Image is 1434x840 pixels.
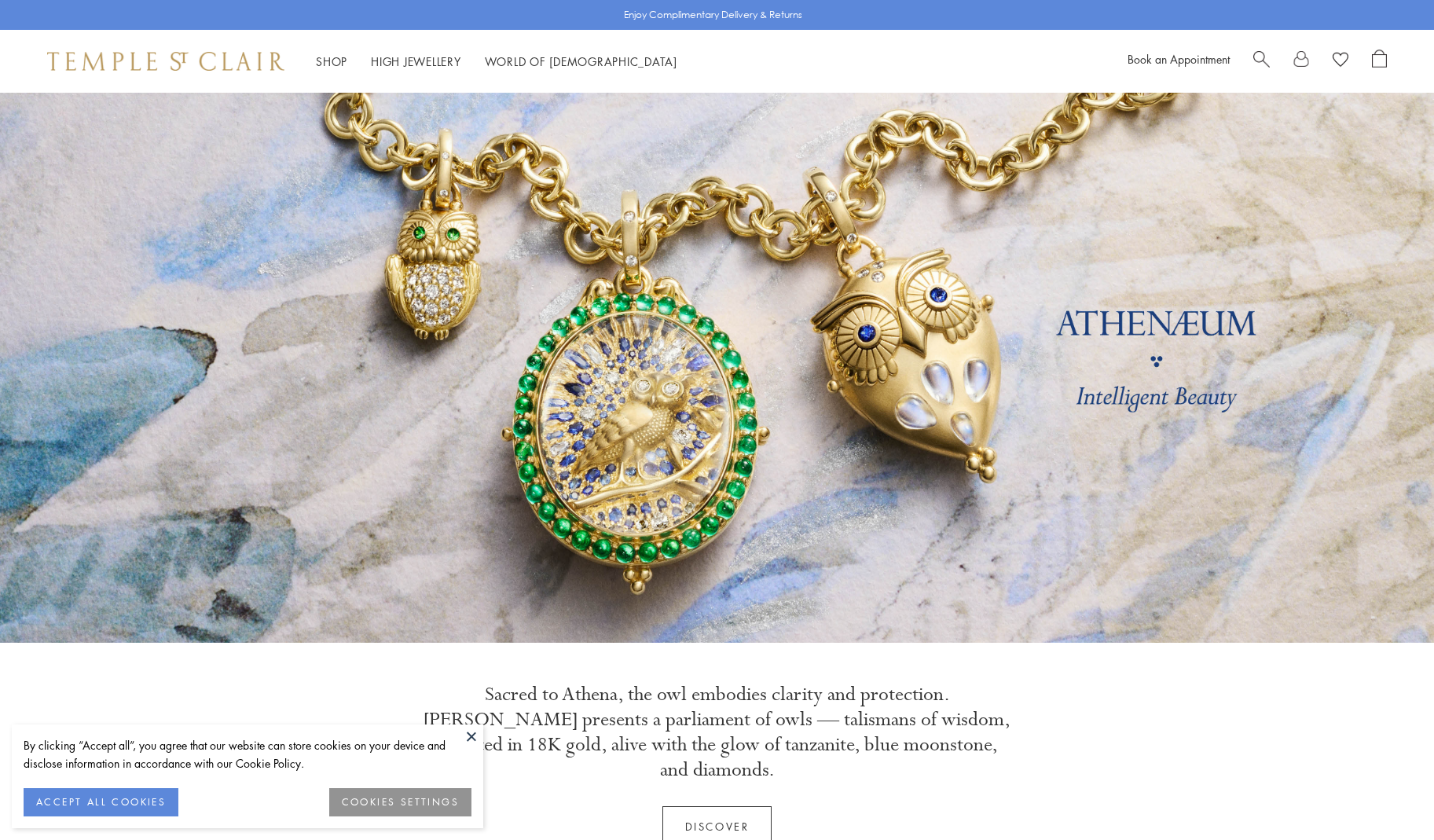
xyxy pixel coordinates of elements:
[1355,766,1418,824] iframe: Gorgias live chat messenger
[316,52,677,72] nav: Main navigation
[1333,50,1348,73] a: View Wishlist
[47,52,284,71] img: Temple St. Clair
[1253,50,1270,73] a: Search
[423,682,1012,783] p: Sacred to Athena, the owl embodies clarity and protection. [PERSON_NAME] presents a parliament of...
[24,736,471,772] div: By clicking “Accept all”, you agree that our website can store cookies on your device and disclos...
[485,53,677,69] a: World of [DEMOGRAPHIC_DATA]World of [DEMOGRAPHIC_DATA]
[1372,50,1387,73] a: Open Shopping Bag
[24,788,178,816] button: ACCEPT ALL COOKIES
[371,53,461,69] a: High JewelleryHigh Jewellery
[1128,51,1230,67] a: Book an Appointment
[329,788,471,816] button: COOKIES SETTINGS
[316,53,347,69] a: ShopShop
[624,7,802,23] p: Enjoy Complimentary Delivery & Returns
